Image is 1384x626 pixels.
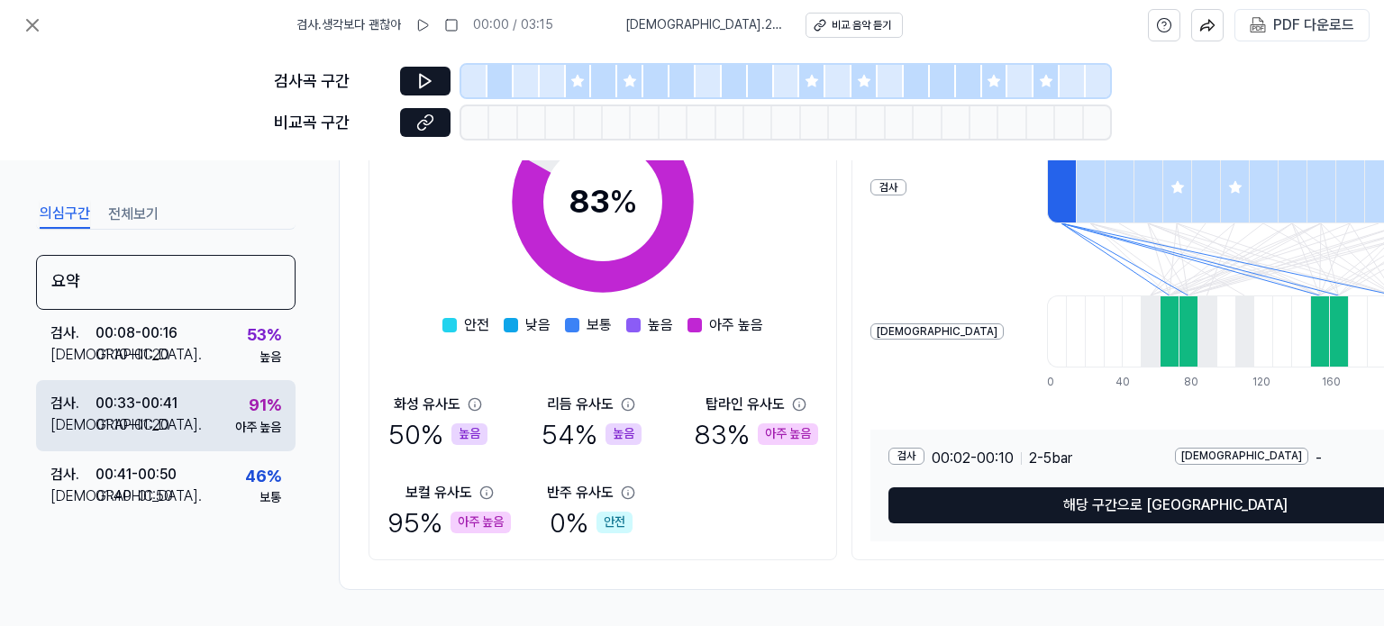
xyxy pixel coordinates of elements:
div: 아주 높음 [451,512,511,533]
div: 120 [1252,375,1271,390]
div: 리듬 유사도 [547,394,614,415]
div: 보통 [259,489,281,507]
button: 의심구간 [40,200,90,229]
div: 검사 . [50,393,96,414]
div: 95 % [387,504,511,541]
div: 0 % [550,504,633,541]
div: 01:10 - 01:20 [96,344,169,366]
svg: help [1156,16,1172,34]
div: 83 [569,177,638,226]
div: PDF 다운로드 [1273,14,1354,37]
div: 01:10 - 01:20 [96,414,169,436]
div: [DEMOGRAPHIC_DATA] . [50,414,96,436]
span: 검사 . 생각보다 괜찮아 [296,16,401,34]
div: 00:41 - 00:50 [96,464,177,485]
span: [DEMOGRAPHIC_DATA] . 24/7 HEAVEN 방탄소년단 [625,16,784,34]
img: PDF Download [1250,17,1266,33]
div: 00:33 - 00:41 [96,393,178,414]
span: 낮음 [525,314,551,336]
div: 아주 높음 [235,419,281,437]
div: 비교 음악 듣기 [832,18,891,33]
div: 검사곡 구간 [274,68,389,95]
div: 보컬 유사도 [405,482,472,504]
span: 높음 [648,314,673,336]
div: [DEMOGRAPHIC_DATA] [1175,448,1308,465]
div: 83 % [694,415,818,453]
span: 아주 높음 [709,314,763,336]
div: 53 % [247,322,281,349]
button: 비교 음악 듣기 [806,13,903,38]
div: 반주 유사도 [547,482,614,504]
div: 비교곡 구간 [274,110,389,136]
div: 아주 높음 [758,423,818,445]
div: 화성 유사도 [394,394,460,415]
button: help [1148,9,1180,41]
div: 검사 [870,179,906,196]
div: 높음 [259,349,281,367]
div: 91 % [249,393,281,419]
div: 검사 [888,448,924,465]
div: 요약 [36,255,296,310]
span: 00:02 - 00:10 [932,448,1014,469]
div: 01:40 - 01:50 [96,485,173,507]
div: 00:00 / 03:15 [473,16,553,34]
span: 안전 [464,314,489,336]
div: 46 % [245,464,281,490]
div: [DEMOGRAPHIC_DATA] [870,323,1004,340]
div: 00:08 - 00:16 [96,322,178,344]
span: % [609,182,638,221]
div: 50 % [388,415,487,453]
span: 보통 [587,314,612,336]
div: 검사 . [50,322,96,344]
div: 160 [1322,375,1341,390]
div: 높음 [451,423,487,445]
div: 80 [1184,375,1203,390]
div: 0 [1047,375,1066,390]
button: 전체보기 [108,200,159,229]
div: 54 % [542,415,642,453]
img: share [1199,17,1216,33]
div: 40 [1115,375,1134,390]
button: PDF 다운로드 [1246,10,1358,41]
span: 2 - 5 bar [1029,448,1072,469]
div: [DEMOGRAPHIC_DATA] . [50,344,96,366]
div: [DEMOGRAPHIC_DATA] . [50,485,96,507]
div: 안전 [596,512,633,533]
div: 검사 . [50,464,96,485]
div: 높음 [605,423,642,445]
div: 탑라인 유사도 [706,394,785,415]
